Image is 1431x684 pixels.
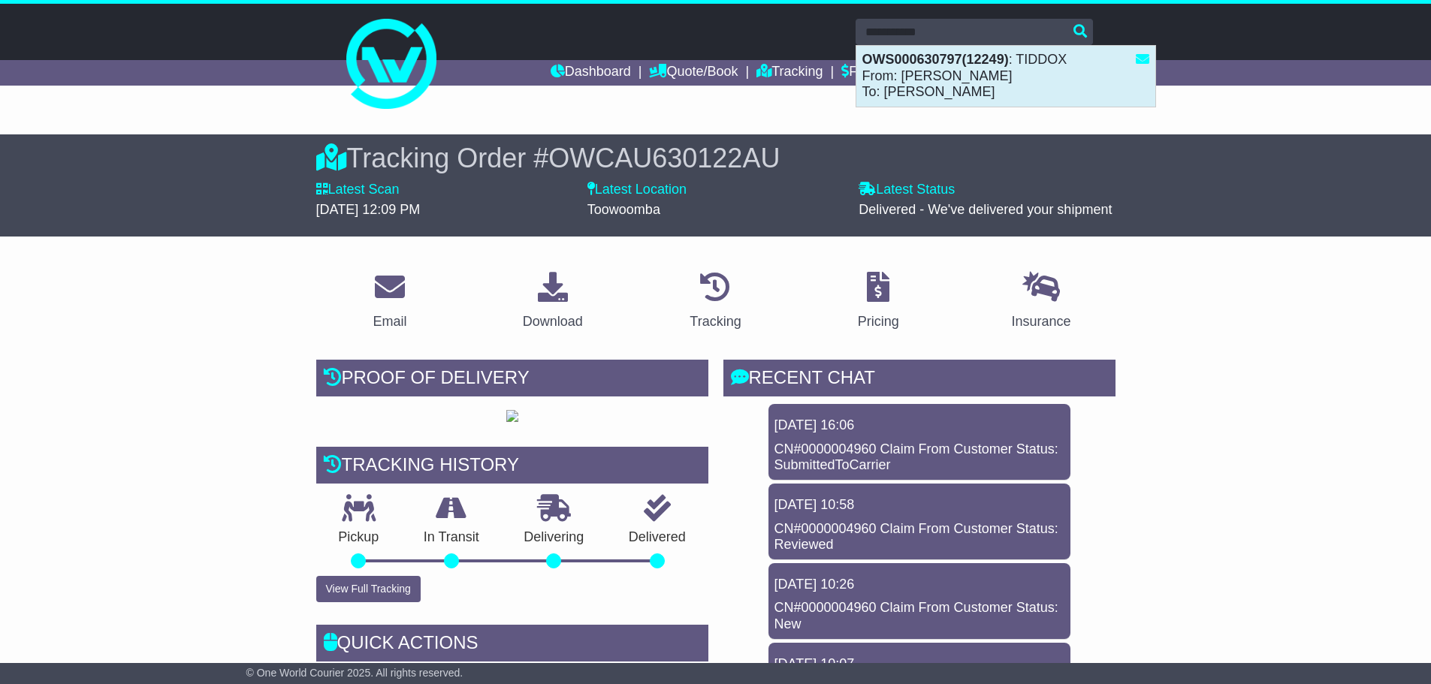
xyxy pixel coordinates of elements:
[316,202,421,217] span: [DATE] 12:09 PM
[316,182,400,198] label: Latest Scan
[502,529,607,546] p: Delivering
[774,521,1064,553] div: CN#0000004960 Claim From Customer Status: Reviewed
[373,312,406,332] div: Email
[506,410,518,422] img: GetPodImage
[756,60,823,86] a: Tracking
[1012,312,1071,332] div: Insurance
[587,202,660,217] span: Toowoomba
[859,202,1112,217] span: Delivered - We've delivered your shipment
[774,656,1064,673] div: [DATE] 10:07
[723,360,1116,400] div: RECENT CHAT
[841,60,910,86] a: Financials
[523,312,583,332] div: Download
[1002,267,1081,337] a: Insurance
[587,182,687,198] label: Latest Location
[862,52,1009,67] strong: OWS000630797(12249)
[246,667,463,679] span: © One World Courier 2025. All rights reserved.
[649,60,738,86] a: Quote/Book
[858,312,899,332] div: Pricing
[774,497,1064,514] div: [DATE] 10:58
[548,143,780,173] span: OWCAU630122AU
[513,267,593,337] a: Download
[316,447,708,487] div: Tracking history
[690,312,741,332] div: Tracking
[680,267,750,337] a: Tracking
[316,529,402,546] p: Pickup
[401,529,502,546] p: In Transit
[316,142,1116,174] div: Tracking Order #
[316,625,708,665] div: Quick Actions
[848,267,909,337] a: Pricing
[774,417,1064,434] div: [DATE] 16:06
[363,267,416,337] a: Email
[774,577,1064,593] div: [DATE] 10:26
[606,529,708,546] p: Delivered
[551,60,631,86] a: Dashboard
[859,182,955,198] label: Latest Status
[856,46,1155,107] div: : TIDDOX From: [PERSON_NAME] To: [PERSON_NAME]
[774,441,1064,474] div: CN#0000004960 Claim From Customer Status: SubmittedToCarrier
[774,600,1064,632] div: CN#0000004960 Claim From Customer Status: New
[316,360,708,400] div: Proof of Delivery
[316,576,421,602] button: View Full Tracking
